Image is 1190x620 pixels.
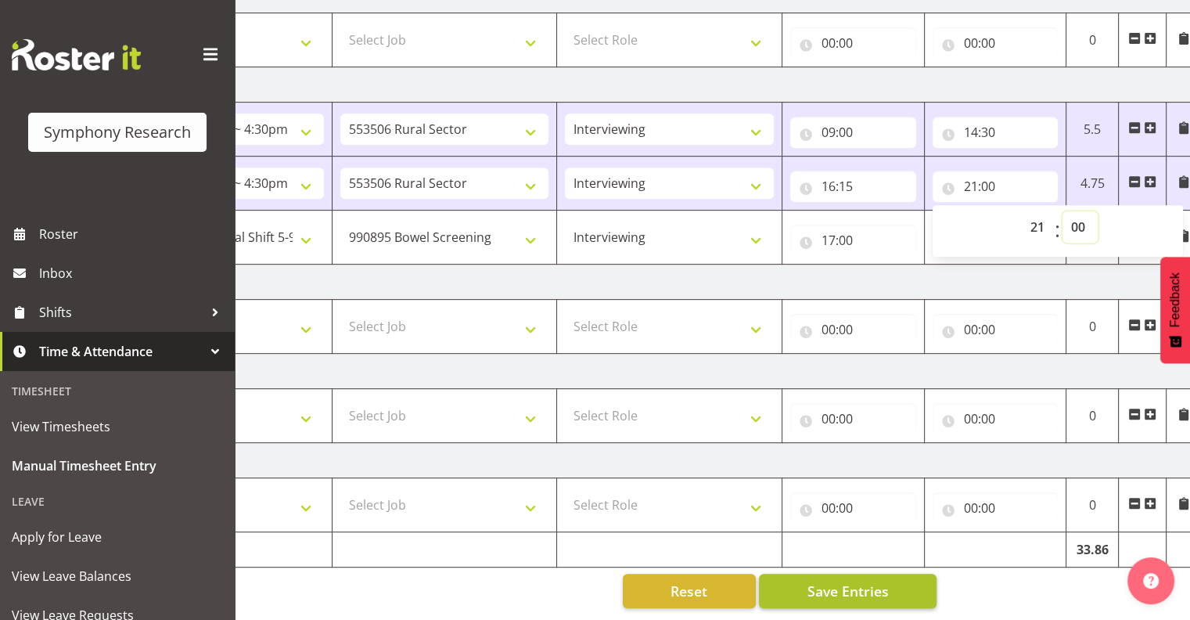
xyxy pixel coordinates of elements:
[759,574,937,608] button: Save Entries
[1066,300,1119,354] td: 0
[39,222,227,246] span: Roster
[670,581,707,601] span: Reset
[790,403,916,434] input: Click to select...
[1143,573,1159,589] img: help-xxl-2.png
[790,117,916,148] input: Click to select...
[39,301,203,324] span: Shifts
[12,564,223,588] span: View Leave Balances
[933,492,1059,524] input: Click to select...
[1168,272,1182,327] span: Feedback
[39,261,227,285] span: Inbox
[39,340,203,363] span: Time & Attendance
[4,446,231,485] a: Manual Timesheet Entry
[4,517,231,557] a: Apply for Leave
[4,557,231,596] a: View Leave Balances
[1066,103,1119,157] td: 5.5
[4,485,231,517] div: Leave
[12,39,141,70] img: Rosterit website logo
[12,415,223,438] span: View Timesheets
[12,525,223,549] span: Apply for Leave
[790,492,916,524] input: Click to select...
[4,407,231,446] a: View Timesheets
[1055,211,1060,251] span: :
[44,121,191,144] div: Symphony Research
[790,314,916,345] input: Click to select...
[790,171,916,202] input: Click to select...
[623,574,756,608] button: Reset
[933,403,1059,434] input: Click to select...
[790,27,916,59] input: Click to select...
[1066,157,1119,211] td: 4.75
[1066,532,1119,568] td: 33.86
[1160,257,1190,363] button: Feedback - Show survey
[790,225,916,256] input: Click to select...
[12,454,223,478] span: Manual Timesheet Entry
[807,581,888,601] span: Save Entries
[933,314,1059,345] input: Click to select...
[933,117,1059,148] input: Click to select...
[1066,13,1119,67] td: 0
[1066,389,1119,443] td: 0
[1066,478,1119,532] td: 0
[4,375,231,407] div: Timesheet
[933,27,1059,59] input: Click to select...
[933,171,1059,202] input: Click to select...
